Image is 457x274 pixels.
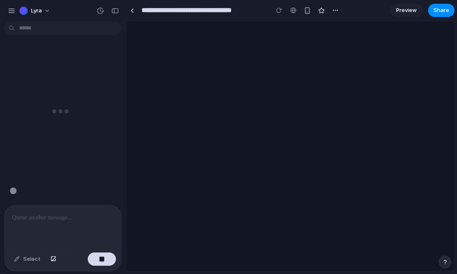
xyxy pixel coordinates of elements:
[428,4,455,17] button: Share
[16,4,55,17] button: Lyra
[433,6,449,14] span: Share
[390,4,423,17] a: Preview
[31,7,42,15] span: Lyra
[396,6,417,14] span: Preview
